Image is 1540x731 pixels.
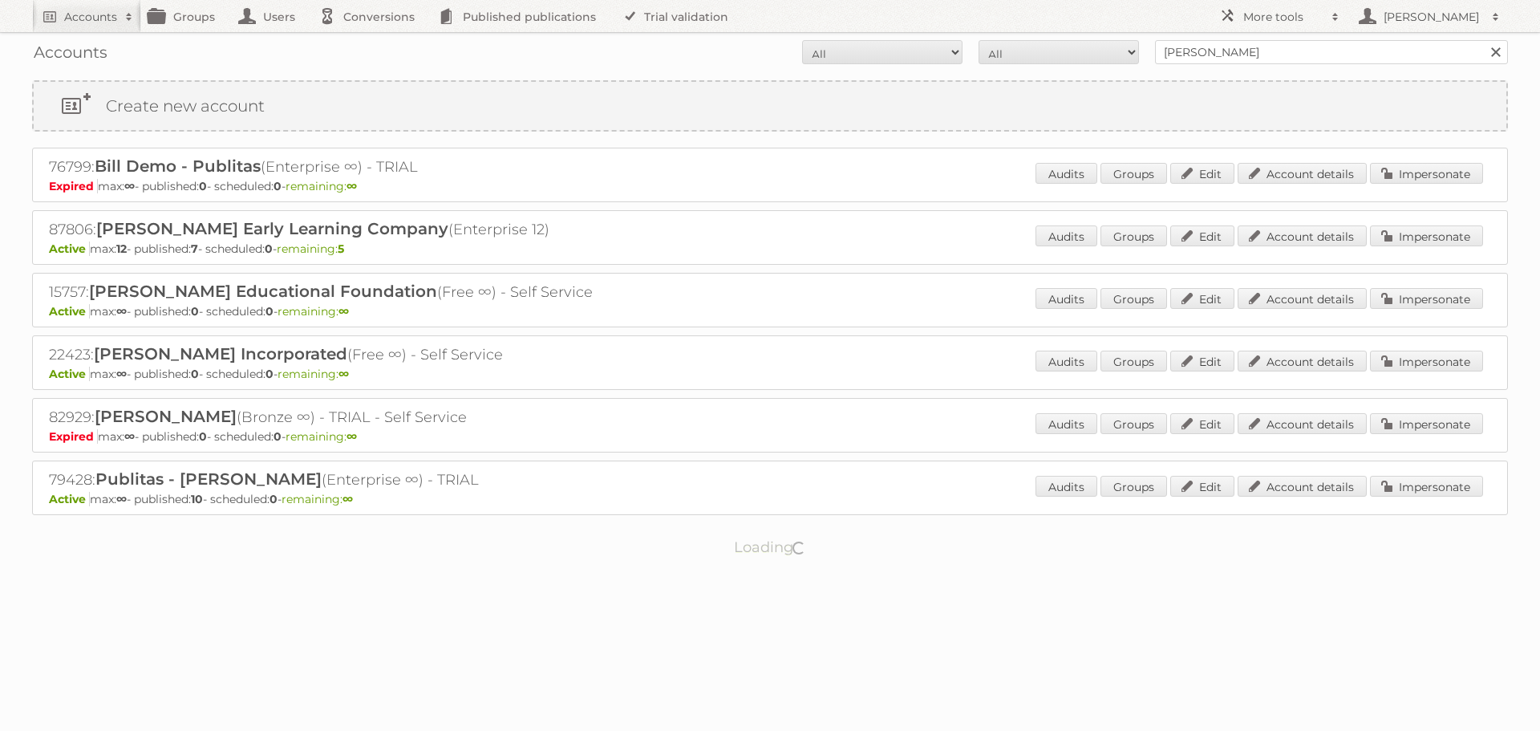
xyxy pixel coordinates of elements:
[1370,351,1483,372] a: Impersonate
[282,492,353,506] span: remaining:
[269,492,278,506] strong: 0
[1170,351,1234,372] a: Edit
[95,469,322,489] span: Publitas - [PERSON_NAME]
[191,492,203,506] strong: 10
[199,179,207,193] strong: 0
[49,469,610,490] h2: 79428: (Enterprise ∞) - TRIAL
[1170,163,1234,184] a: Edit
[1238,288,1367,309] a: Account details
[1370,288,1483,309] a: Impersonate
[191,304,199,319] strong: 0
[1238,225,1367,246] a: Account details
[116,304,127,319] strong: ∞
[338,304,349,319] strong: ∞
[1100,288,1167,309] a: Groups
[89,282,437,301] span: [PERSON_NAME] Educational Foundation
[49,429,98,444] span: Expired
[64,9,117,25] h2: Accounts
[1100,413,1167,434] a: Groups
[1380,9,1484,25] h2: [PERSON_NAME]
[1035,351,1097,372] a: Audits
[265,242,273,256] strong: 0
[1170,225,1234,246] a: Edit
[1370,413,1483,434] a: Impersonate
[116,492,127,506] strong: ∞
[94,344,347,363] span: [PERSON_NAME] Incorporated
[1035,288,1097,309] a: Audits
[342,492,353,506] strong: ∞
[1170,413,1234,434] a: Edit
[286,429,357,444] span: remaining:
[49,407,610,428] h2: 82929: (Bronze ∞) - TRIAL - Self Service
[1238,351,1367,372] a: Account details
[1370,163,1483,184] a: Impersonate
[1100,225,1167,246] a: Groups
[346,179,357,193] strong: ∞
[1035,476,1097,497] a: Audits
[274,429,282,444] strong: 0
[49,429,1491,444] p: max: - published: - scheduled: -
[1035,413,1097,434] a: Audits
[34,82,1506,130] a: Create new account
[49,219,610,240] h2: 87806: (Enterprise 12)
[49,242,1491,256] p: max: - published: - scheduled: -
[96,219,448,238] span: [PERSON_NAME] Early Learning Company
[49,156,610,177] h2: 76799: (Enterprise ∞) - TRIAL
[1238,476,1367,497] a: Account details
[1170,288,1234,309] a: Edit
[1243,9,1323,25] h2: More tools
[286,179,357,193] span: remaining:
[338,367,349,381] strong: ∞
[49,492,1491,506] p: max: - published: - scheduled: -
[1100,476,1167,497] a: Groups
[191,367,199,381] strong: 0
[1370,476,1483,497] a: Impersonate
[124,179,135,193] strong: ∞
[683,531,857,563] p: Loading
[265,304,274,319] strong: 0
[338,242,344,256] strong: 5
[49,304,90,319] span: Active
[274,179,282,193] strong: 0
[49,304,1491,319] p: max: - published: - scheduled: -
[49,344,610,365] h2: 22423: (Free ∞) - Self Service
[265,367,274,381] strong: 0
[49,492,90,506] span: Active
[124,429,135,444] strong: ∞
[95,407,237,426] span: [PERSON_NAME]
[199,429,207,444] strong: 0
[1238,163,1367,184] a: Account details
[278,304,349,319] span: remaining:
[116,367,127,381] strong: ∞
[116,242,127,256] strong: 12
[95,156,261,176] span: Bill Demo - Publitas
[49,179,1491,193] p: max: - published: - scheduled: -
[49,367,1491,381] p: max: - published: - scheduled: -
[191,242,198,256] strong: 7
[278,367,349,381] span: remaining:
[49,242,90,256] span: Active
[49,282,610,303] h2: 15757: (Free ∞) - Self Service
[1370,225,1483,246] a: Impersonate
[1035,163,1097,184] a: Audits
[1238,413,1367,434] a: Account details
[1100,163,1167,184] a: Groups
[346,429,357,444] strong: ∞
[49,179,98,193] span: Expired
[1170,476,1234,497] a: Edit
[1035,225,1097,246] a: Audits
[49,367,90,381] span: Active
[1100,351,1167,372] a: Groups
[277,242,344,256] span: remaining:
